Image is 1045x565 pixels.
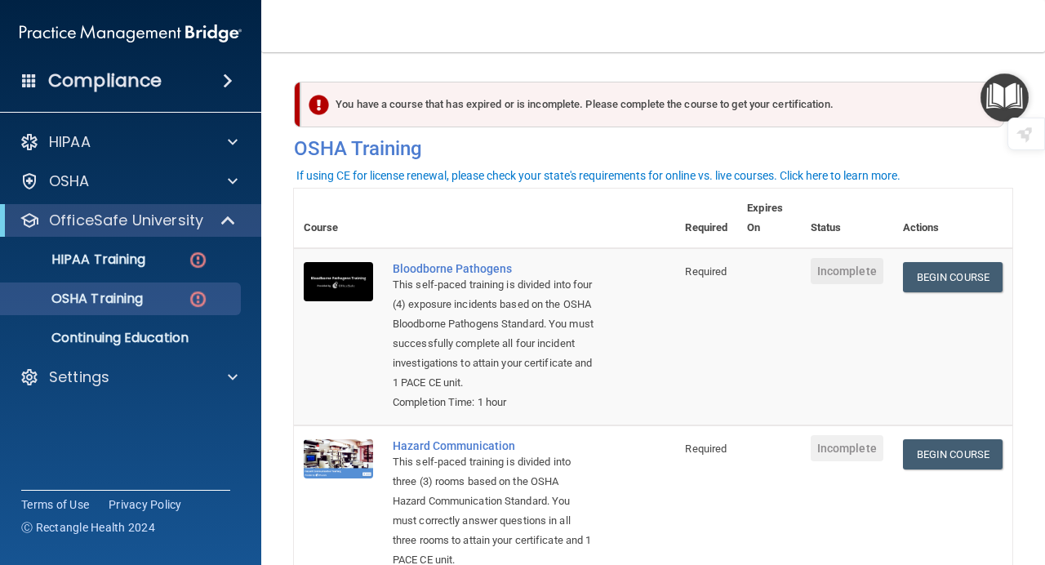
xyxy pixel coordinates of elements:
[11,251,145,268] p: HIPAA Training
[11,291,143,307] p: OSHA Training
[296,170,900,181] div: If using CE for license renewal, please check your state's requirements for online vs. live cours...
[11,330,233,346] p: Continuing Education
[981,73,1029,122] button: Open Resource Center
[811,258,883,284] span: Incomplete
[893,189,1012,248] th: Actions
[801,189,893,248] th: Status
[21,496,89,513] a: Terms of Use
[903,439,1003,469] a: Begin Course
[294,167,903,184] button: If using CE for license renewal, please check your state's requirements for online vs. live cours...
[188,289,208,309] img: danger-circle.6113f641.png
[20,171,238,191] a: OSHA
[49,367,109,387] p: Settings
[393,439,594,452] a: Hazard Communication
[49,171,90,191] p: OSHA
[393,275,594,393] div: This self-paced training is divided into four (4) exposure incidents based on the OSHA Bloodborne...
[20,132,238,152] a: HIPAA
[309,95,329,115] img: exclamation-circle-solid-danger.72ef9ffc.png
[109,496,182,513] a: Privacy Policy
[685,265,727,278] span: Required
[963,452,1025,514] iframe: Drift Widget Chat Controller
[294,137,1012,160] h4: OSHA Training
[300,82,1004,127] div: You have a course that has expired or is incomplete. Please complete the course to get your certi...
[20,367,238,387] a: Settings
[48,69,162,92] h4: Compliance
[903,262,1003,292] a: Begin Course
[294,189,383,248] th: Course
[21,519,155,536] span: Ⓒ Rectangle Health 2024
[811,435,883,461] span: Incomplete
[685,443,727,455] span: Required
[20,211,237,230] a: OfficeSafe University
[393,393,594,412] div: Completion Time: 1 hour
[49,132,91,152] p: HIPAA
[675,189,737,248] th: Required
[737,189,800,248] th: Expires On
[188,250,208,270] img: danger-circle.6113f641.png
[49,211,203,230] p: OfficeSafe University
[393,262,594,275] a: Bloodborne Pathogens
[20,17,242,50] img: PMB logo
